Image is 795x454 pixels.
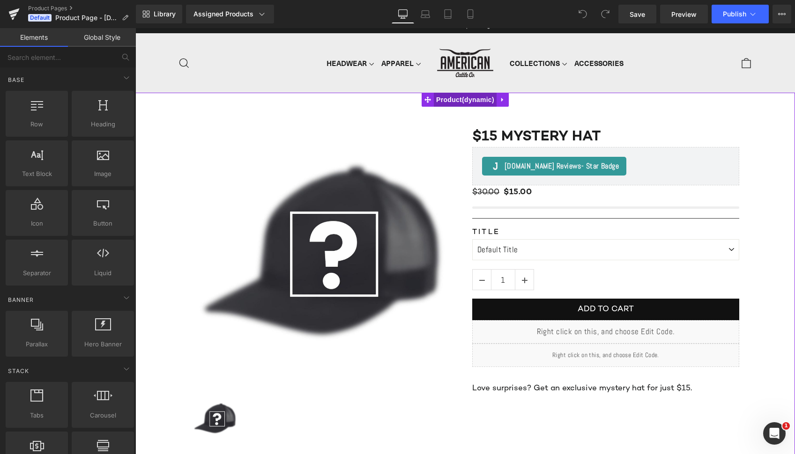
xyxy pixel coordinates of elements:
[74,119,131,129] span: Heading
[8,169,65,179] span: Text Block
[8,339,65,349] span: Parallax
[773,5,791,23] button: More
[28,14,52,22] span: Default
[94,15,565,56] div: Primary
[368,158,396,171] span: $15.00
[414,5,437,23] a: Laptop
[74,410,131,420] span: Carousel
[573,5,592,23] button: Undo
[337,200,604,211] label: Title
[660,5,708,23] a: Preview
[337,339,557,367] div: Love surprises? Get an exclusive mystery hat for just $15.
[459,5,482,23] a: Mobile
[8,119,65,129] span: Row
[337,160,364,169] span: $30.00
[712,5,769,23] button: Publish
[302,21,358,49] img: Black and white logo for "American Cattle Co." The word "AMERICAN" is in large capital letters ab...
[193,9,267,19] div: Assigned Products
[671,9,697,19] span: Preview
[74,219,131,228] span: Button
[337,271,604,292] button: Add To Cart
[446,133,483,143] span: - Star Badge
[8,219,65,228] span: Icon
[8,268,65,278] span: Separator
[723,10,746,18] span: Publish
[782,422,790,430] span: 1
[57,367,104,414] img: The $15 Mystery Hat from Rural Cloth is a black baseball cap with a slightly curved brim and a me...
[298,65,361,79] span: Product
[435,26,492,44] a: Accessories
[74,268,131,278] span: Liquid
[8,410,65,420] span: Tabs
[369,132,483,144] span: [DOMAIN_NAME] Reviews
[7,75,25,84] span: Base
[7,295,35,304] span: Banner
[371,26,435,44] summary: Collections
[56,93,323,359] img: $15 Mystery Hat
[361,65,373,79] a: Expand / Collapse
[392,5,414,23] a: Desktop
[187,26,242,44] summary: Headwear
[337,101,466,117] span: $15 Mystery Hat
[74,339,131,349] span: Hero Banner
[68,28,136,47] a: Global Style
[7,366,30,375] span: Stack
[242,26,289,44] summary: Apparel
[28,5,136,12] a: Product Pages
[44,15,94,56] div: Primary
[437,5,459,23] a: Tablet
[154,10,176,18] span: Library
[442,277,498,286] span: Add To Cart
[596,5,615,23] button: Redo
[74,169,131,179] span: Image
[55,14,118,22] span: Product Page - [DATE] 16:45:33
[136,5,182,23] a: New Library
[57,367,106,417] a: The $15 Mystery Hat from Rural Cloth is a black baseball cap with a slightly curved brim and a me...
[763,422,786,445] iframe: Intercom live chat
[630,9,645,19] span: Save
